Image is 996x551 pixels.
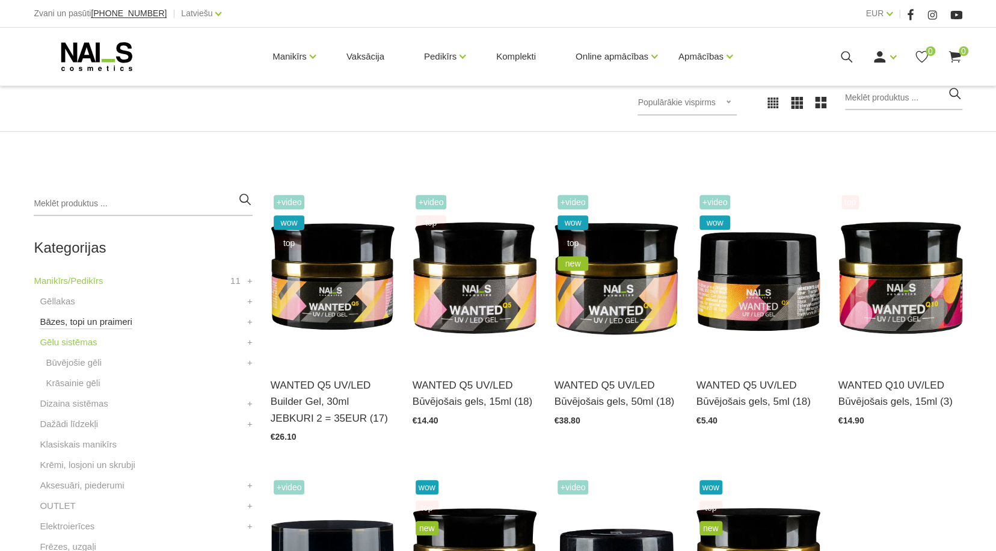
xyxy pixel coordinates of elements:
[699,500,722,515] span: top
[899,6,901,21] span: |
[274,195,305,209] span: +Video
[247,396,253,411] a: +
[413,377,536,410] a: WANTED Q5 UV/LED Būvējošais gels, 15ml (18)
[699,521,722,535] span: new
[40,499,75,513] a: OUTLET
[558,256,589,271] span: new
[416,521,438,535] span: new
[696,377,820,410] a: WANTED Q5 UV/LED Būvējošais gels, 5ml (18)
[413,192,536,362] img: Gels WANTED NAILS cosmetics tehniķu komanda ir radījusi gelu, kas ilgi jau ir katra meistara mekl...
[247,335,253,349] a: +
[34,192,252,216] input: Meklēt produktus ...
[555,377,678,410] a: WANTED Q5 UV/LED Būvējošais gels, 50ml (18)
[914,49,929,64] a: 0
[274,215,305,230] span: wow
[247,478,253,493] a: +
[555,192,678,362] img: Gels WANTED NAILS cosmetics tehniķu komanda ir radījusi gelu, kas ilgi jau ir katra meistara mekl...
[271,377,395,426] a: WANTED Q5 UV/LED Builder Gel, 30ml JEBKURI 2 = 35EUR (17)
[40,519,94,534] a: Elektroierīces
[40,417,98,431] a: Dažādi līdzekļi
[274,236,305,250] span: top
[34,6,167,21] div: Zvani un pasūti
[46,376,100,390] a: Krāsainie gēli
[40,437,117,452] a: Klasiskais manikīrs
[845,86,962,110] input: Meklēt produktus ...
[247,294,253,309] a: +
[838,192,962,362] img: Gels WANTED NAILS cosmetics tehniķu komanda ir radījusi gelu, kas ilgi jau ir katra meistara mekl...
[413,416,438,425] span: €14.40
[40,335,97,349] a: Gēlu sistēmas
[40,396,108,411] a: Dizaina sistēmas
[558,480,589,494] span: +Video
[91,8,167,18] span: [PHONE_NUMBER]
[555,416,580,425] span: €38.80
[416,195,447,209] span: +Video
[699,215,731,230] span: wow
[696,416,718,425] span: €5.40
[838,377,962,410] a: WANTED Q10 UV/LED Būvējošais gels, 15ml (3)
[181,6,212,20] a: Latviešu
[416,215,447,230] span: top
[959,46,968,56] span: 0
[576,32,648,81] a: Online apmācības
[678,32,724,81] a: Apmācības
[40,458,135,472] a: Krēmi, losjoni un skrubji
[865,6,884,20] a: EUR
[34,274,103,288] a: Manikīrs/Pedikīrs
[247,417,253,431] a: +
[696,192,820,362] img: Gels WANTED NAILS cosmetics tehniķu komanda ir radījusi gelu, kas ilgi jau ir katra meistara mekl...
[274,480,305,494] span: +Video
[416,480,438,494] span: wow
[424,32,456,81] a: Pedikīrs
[230,274,241,288] span: 11
[838,416,864,425] span: €14.90
[40,294,75,309] a: Gēllakas
[947,49,962,64] a: 0
[173,6,175,21] span: |
[416,500,438,515] span: top
[247,519,253,534] a: +
[40,315,132,329] a: Bāzes, topi un praimeri
[91,9,167,18] a: [PHONE_NUMBER]
[699,480,722,494] span: wow
[558,236,589,250] span: top
[34,240,252,256] h2: Kategorijas
[638,97,715,107] span: Populārākie vispirms
[247,274,253,288] a: +
[40,478,124,493] a: Aksesuāri, piederumi
[487,28,546,85] a: Komplekti
[247,315,253,329] a: +
[272,32,307,81] a: Manikīrs
[926,46,935,56] span: 0
[247,356,253,370] a: +
[271,432,297,442] span: €26.10
[271,192,395,362] img: Gels WANTED NAILS cosmetics tehniķu komanda ir radījusi gelu, kas ilgi jau ir katra meistara mekl...
[247,499,253,513] a: +
[46,356,102,370] a: Būvējošie gēli
[337,28,394,85] a: Vaksācija
[558,195,589,209] span: +Video
[699,195,731,209] span: +Video
[841,195,859,209] span: top
[558,215,589,230] span: wow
